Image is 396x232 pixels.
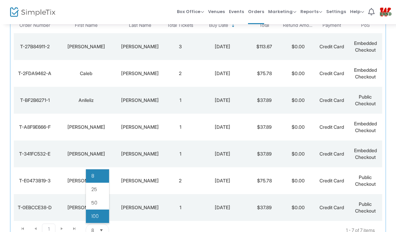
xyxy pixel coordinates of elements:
span: Credit Card [319,44,344,49]
div: vera [118,151,162,157]
span: 8 [91,173,94,179]
span: Embedded Checkout [354,121,377,133]
div: T-E0473B19-3 [15,177,54,184]
th: Refund Amount [281,17,315,33]
td: 3 [163,33,197,60]
span: Events [229,3,244,20]
div: 9/21/2025 [199,124,246,130]
td: $75.78 [248,167,281,194]
div: 9/15/2025 [199,151,246,157]
td: $0.00 [281,140,315,167]
span: Marketing [268,8,296,15]
span: Credit Card [319,124,344,130]
td: $0.00 [281,194,315,221]
span: Help [350,8,364,15]
div: travis [57,124,114,130]
span: Credit Card [319,205,344,210]
td: $37.89 [248,87,281,114]
div: T-A8F9E666-F [15,124,54,130]
td: 2 [163,167,197,194]
td: $75.78 [248,60,281,87]
span: Order Number [19,22,50,28]
span: PoS [361,22,370,28]
td: 1 [163,194,197,221]
span: Credit Card [319,70,344,76]
span: Payment [323,22,341,28]
span: Public Checkout [355,174,376,187]
td: $37.89 [248,194,281,221]
td: $0.00 [281,114,315,140]
div: 9/22/2025 [199,70,246,77]
div: diaz [118,177,162,184]
div: tran [118,124,162,130]
div: Phythian [118,43,162,50]
span: Public Checkout [355,201,376,214]
div: Anlleliz [57,97,114,104]
div: T-2FDA9462-A [15,70,54,77]
th: Total [248,17,281,33]
span: Embedded Checkout [354,148,377,160]
span: Orders [248,3,264,20]
span: Credit Card [319,97,344,103]
div: 9/15/2025 [199,177,246,184]
span: Credit Card [319,151,344,157]
td: $0.00 [281,167,315,194]
td: 1 [163,140,197,167]
td: $0.00 [281,87,315,114]
span: First Name [75,22,98,28]
span: Box Office [177,8,204,15]
div: Data table [14,17,382,221]
span: 50 [91,199,97,206]
div: 9/23/2025 [199,43,246,50]
span: Embedded Checkout [354,67,377,79]
td: 2 [163,60,197,87]
td: $113.67 [248,33,281,60]
div: eduardo [57,151,114,157]
td: 1 [163,87,197,114]
div: T-0EBCCE38-D [15,204,54,211]
span: Last Name [129,22,151,28]
td: 1 [163,114,197,140]
span: Buy Date [209,22,228,28]
div: thomas [57,43,114,50]
div: T-BF2B6271-1 [15,97,54,104]
td: $0.00 [281,60,315,87]
div: 9/21/2025 [199,97,246,104]
span: Credit Card [319,178,344,183]
span: Public Checkout [355,94,376,106]
div: T-341FC532-E [15,151,54,157]
span: Venues [208,3,225,20]
span: Settings [326,3,346,20]
div: Cordero [118,97,162,104]
div: victor [57,204,114,211]
div: conover [118,204,162,211]
span: Sortable [231,23,236,28]
th: Total Tickets [163,17,197,33]
td: $37.89 [248,114,281,140]
div: Caleb [57,70,114,77]
div: T-27B84911-2 [15,43,54,50]
div: natalie [57,177,114,184]
span: Embedded Checkout [354,40,377,53]
span: Reports [300,8,322,15]
span: 100 [91,213,99,220]
td: $0.00 [281,33,315,60]
td: $37.89 [248,140,281,167]
div: 9/14/2025 [199,204,246,211]
div: Lazarow [118,70,162,77]
span: 25 [91,186,97,193]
